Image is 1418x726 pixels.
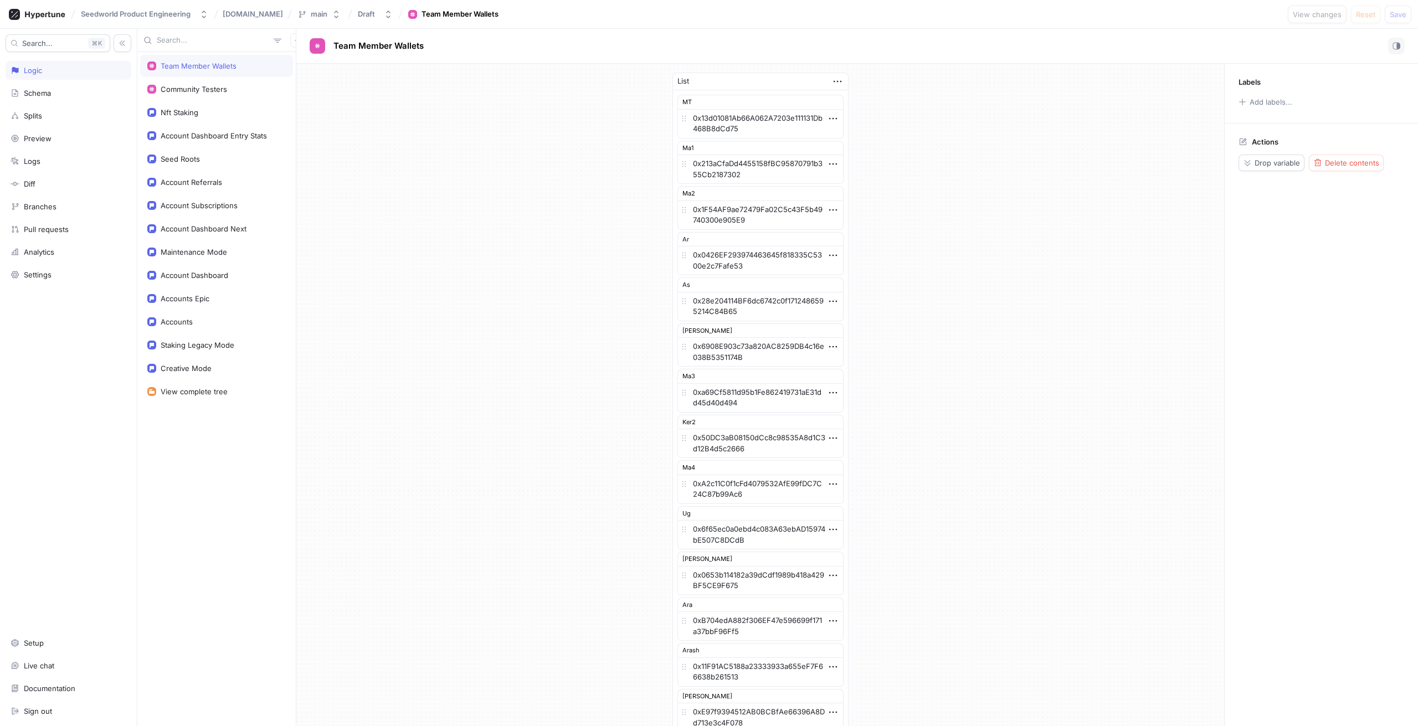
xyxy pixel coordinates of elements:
div: Ar [677,232,844,246]
div: Logic [24,66,42,75]
div: Branches [24,202,56,211]
div: Logs [24,157,40,166]
button: Seedworld Product Engineering [76,5,213,23]
textarea: 0x213aCfaDd4455158fBC95870791b355Cb2187302 [677,155,844,184]
div: Preview [24,134,52,143]
div: K [88,38,105,49]
div: Team Member Wallets [161,61,237,70]
div: Account Dashboard Entry Stats [161,131,267,140]
div: Ma2 [677,186,844,200]
div: Splits [24,111,42,120]
div: Maintenance Mode [161,248,227,256]
span: Reset [1356,11,1375,18]
button: main [293,5,345,23]
div: Draft [358,9,375,19]
div: Nft Staking [161,108,198,117]
textarea: 0x28e204114BF6dc6742c0f1712486595214C84B65 [677,292,844,321]
div: Ug [677,506,844,521]
div: Arash [677,643,844,657]
div: Documentation [24,684,75,693]
div: List [677,76,689,87]
span: Team Member Wallets [333,42,424,50]
span: View changes [1293,11,1342,18]
div: Community Testers [161,85,227,94]
div: Live chat [24,661,54,670]
div: MT [677,95,844,109]
div: Ma3 [677,369,844,383]
div: Sign out [24,707,52,715]
button: Search...K [6,34,110,52]
div: [PERSON_NAME] [677,689,844,703]
div: Setup [24,639,44,647]
button: Add labels... [1235,95,1296,109]
div: Team Member Wallets [422,9,499,20]
button: Save [1385,6,1411,23]
div: Seed Roots [161,155,200,163]
textarea: 0xB704edA882f306EF47e596699f171a37bbF96Ff5 [677,611,844,641]
button: View changes [1288,6,1347,23]
div: main [311,9,327,19]
textarea: 0x1F54AF9ae72479Fa02C5c43F5b49740300e905E9 [677,200,844,230]
div: [PERSON_NAME] [677,552,844,566]
div: Seedworld Product Engineering [81,9,191,19]
textarea: 0xa69Cf5811d95b1Fe862419731aE31dd45d40d494 [677,383,844,413]
span: Drop variable [1255,159,1300,166]
textarea: 0x13d01081Ab66A062A7203e111131Db468B8dCd75 [677,109,844,138]
textarea: 0x6908E903c73a820AC8259DB4c16e038B5351174B [677,337,844,367]
button: Draft [353,5,397,23]
div: Ma1 [677,141,844,155]
textarea: 0x0653b114182a39dCdf1989b418a429BF5CE9F675 [677,566,844,595]
span: Save [1390,11,1406,18]
span: Search... [22,40,53,47]
textarea: 0x6f65ec0a0ebd4c083A63ebAD15974bE507C8DCdB [677,520,844,549]
input: Search... [157,35,269,46]
div: Accounts [161,317,193,326]
button: Drop variable [1239,155,1304,171]
button: Delete contents [1309,155,1384,171]
div: Diff [24,179,35,188]
div: As [677,277,844,292]
div: Ker2 [677,415,844,429]
div: [PERSON_NAME] [677,323,844,338]
textarea: 0x11F91AC5188a23333933a655eF7F66638b261513 [677,657,844,687]
textarea: 0x50DC3aB08150dCc8c98535A8d1C3d12B4d5c2666 [677,429,844,458]
p: Actions [1252,137,1278,146]
div: Ara [677,598,844,612]
div: Account Dashboard Next [161,224,246,233]
div: Account Subscriptions [161,201,238,210]
p: Labels [1239,78,1261,86]
div: Account Dashboard [161,271,228,280]
div: Accounts Epic [161,294,209,303]
span: [DOMAIN_NAME] [223,10,283,18]
div: Schema [24,89,51,97]
textarea: 0xA2c11C0f1cFd4079532AfE99fDC7C24C87b99Ac6 [677,475,844,504]
button: Reset [1351,6,1380,23]
div: Settings [24,270,52,279]
a: Documentation [6,679,131,698]
div: View complete tree [161,387,228,396]
div: Analytics [24,248,54,256]
div: Creative Mode [161,364,212,373]
span: Delete contents [1325,159,1379,166]
textarea: 0x0426EF293974463645f818335C5300e2c7Fafe53 [677,246,844,275]
div: Pull requests [24,225,69,234]
div: Account Referrals [161,178,222,187]
div: Ma4 [677,460,844,475]
div: Staking Legacy Mode [161,341,234,349]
